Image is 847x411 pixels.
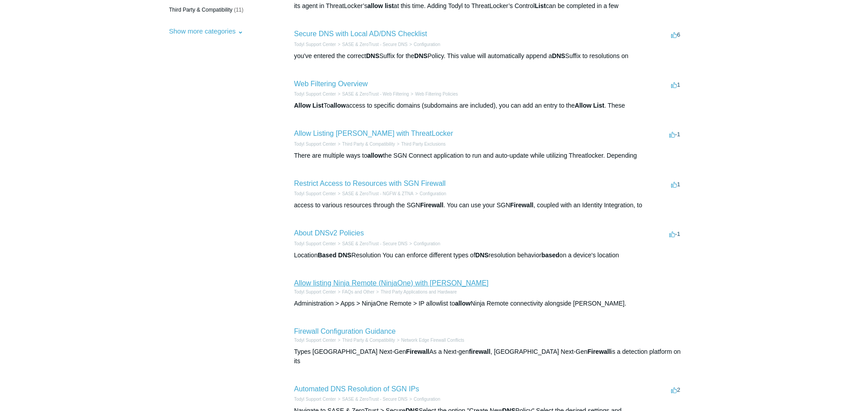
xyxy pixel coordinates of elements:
em: allow [367,2,383,9]
li: Third Party Exclusions [395,141,446,147]
li: Configuration [413,190,446,197]
div: you've entered the correct Suffix for the Policy. This value will automatically append a Suffix t... [294,51,683,61]
li: SASE & ZeroTrust - Web Filtering [336,91,409,97]
em: Firewall [406,348,429,355]
a: Todyl Support Center [294,241,336,246]
a: SASE & ZeroTrust - Secure DNS [342,42,407,47]
em: List [535,2,546,9]
span: 6 [671,31,680,38]
em: DNS [366,52,380,59]
span: -1 [669,131,680,138]
li: Third Party & Compatibility [336,141,395,147]
li: Todyl Support Center [294,41,336,48]
a: Configuration [413,241,440,246]
a: Web Filtering Overview [294,80,368,88]
a: Todyl Support Center [294,338,336,343]
a: Configuration [413,42,440,47]
a: Todyl Support Center [294,142,336,147]
em: Firewall [420,201,443,209]
em: firewall [469,348,490,355]
a: Todyl Support Center [294,92,336,96]
div: There are multiple ways to the SGN Connect application to run and auto-update while utilizing Thr... [294,151,683,160]
a: FAQs and Other [342,289,374,294]
a: Configuration [420,191,446,196]
li: Todyl Support Center [294,190,336,197]
a: Restrict Access to Resources with SGN Firewall [294,180,446,187]
a: Third Party Applications and Hardware [380,289,457,294]
li: Third Party Applications and Hardware [375,289,457,295]
a: Third Party & Compatibility [342,338,395,343]
a: Third Party Exclusions [401,142,446,147]
span: -1 [669,231,680,237]
span: 2 [671,386,680,393]
div: its agent in ThreatLocker’s at this time. Adding Todyl to ThreatLocker’s Control can be completed... [294,1,683,11]
li: SASE & ZeroTrust - Secure DNS [336,396,407,403]
div: Types [GEOGRAPHIC_DATA] Next-Gen As a Next-gen , [GEOGRAPHIC_DATA] Next-Gen is a detection platfo... [294,347,683,366]
em: based [541,252,559,259]
a: Third Party & Compatibility [342,142,395,147]
span: Third Party & Compatibility [169,7,233,13]
a: SASE & ZeroTrust - NGFW & ZTNA [342,191,413,196]
a: About DNSv2 Policies [294,229,364,237]
li: Network Edge Firewall Conflicts [395,337,464,344]
a: Web Filtering Policies [415,92,458,96]
div: Location Resolution You can enforce different types of resolution behavior on a device's location [294,251,683,260]
em: Based [317,252,336,259]
li: SASE & ZeroTrust - Secure DNS [336,41,407,48]
em: allow [367,152,383,159]
li: Todyl Support Center [294,289,336,295]
a: SASE & ZeroTrust - Secure DNS [342,397,407,402]
li: Configuration [408,240,440,247]
a: SASE & ZeroTrust - Secure DNS [342,241,407,246]
li: SASE & ZeroTrust - Secure DNS [336,240,407,247]
em: allow [330,102,346,109]
a: Third Party & Compatibility (11) [165,1,268,18]
em: Allow [575,102,591,109]
li: Todyl Support Center [294,91,336,97]
a: Automated DNS Resolution of SGN IPs [294,385,419,393]
div: access to various resources through the SGN . You can use your SGN , coupled with an Identity Int... [294,201,683,210]
li: Todyl Support Center [294,141,336,147]
div: Administration > Apps > NinjaOne Remote > IP allowlist to Ninja Remote connectivity alongside [PE... [294,299,683,308]
li: Todyl Support Center [294,337,336,344]
li: Todyl Support Center [294,396,336,403]
span: 1 [671,81,680,88]
em: List [313,102,324,109]
li: SASE & ZeroTrust - NGFW & ZTNA [336,190,413,197]
a: Todyl Support Center [294,42,336,47]
em: list [385,2,394,9]
span: 1 [671,181,680,188]
a: Configuration [413,397,440,402]
a: Todyl Support Center [294,397,336,402]
li: Todyl Support Center [294,240,336,247]
em: DNS [414,52,428,59]
a: Secure DNS with Local AD/DNS Checklist [294,30,427,38]
li: Configuration [408,41,440,48]
li: FAQs and Other [336,289,374,295]
li: Web Filtering Policies [409,91,458,97]
em: Firewall [588,348,611,355]
em: List [593,102,605,109]
li: Configuration [408,396,440,403]
div: To access to specific domains (subdomains are included), you can add an entry to the . These [294,101,683,110]
em: Firewall [510,201,534,209]
em: DNS [552,52,565,59]
a: Todyl Support Center [294,289,336,294]
a: SASE & ZeroTrust - Web Filtering [342,92,409,96]
a: Todyl Support Center [294,191,336,196]
em: DNS [338,252,351,259]
span: (11) [234,7,243,13]
button: Show more categories [165,23,248,39]
em: DNS [476,252,489,259]
a: Allow Listing [PERSON_NAME] with ThreatLocker [294,130,453,137]
a: Network Edge Firewall Conflicts [401,338,464,343]
em: Allow [294,102,311,109]
a: Allow listing Ninja Remote (NinjaOne) with [PERSON_NAME] [294,279,489,287]
em: allow [455,300,471,307]
li: Third Party & Compatibility [336,337,395,344]
a: Firewall Configuration Guidance [294,327,396,335]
